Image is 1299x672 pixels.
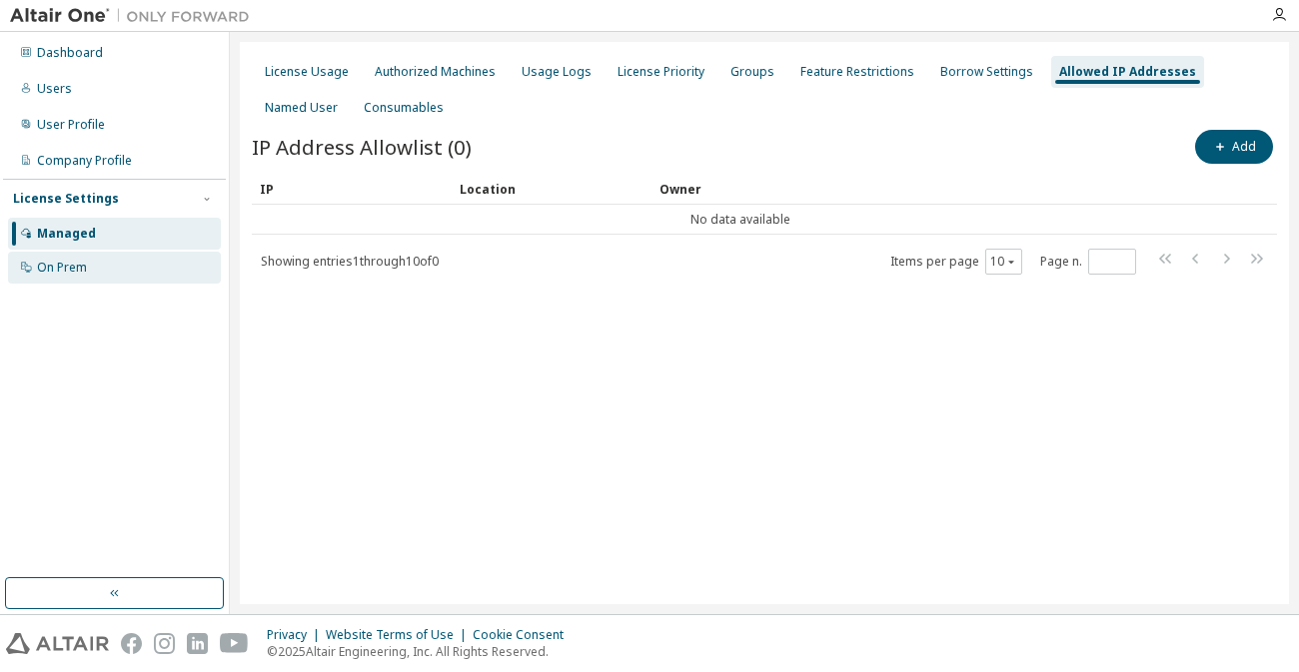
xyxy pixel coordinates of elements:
[37,117,105,133] div: User Profile
[267,643,576,660] p: © 2025 Altair Engineering, Inc. All Rights Reserved.
[522,64,592,80] div: Usage Logs
[265,64,349,80] div: License Usage
[1059,64,1196,80] div: Allowed IP Addresses
[1195,130,1273,164] button: Add
[261,253,439,270] span: Showing entries 1 through 10 of 0
[260,173,444,205] div: IP
[13,191,119,207] div: License Settings
[37,45,103,61] div: Dashboard
[473,627,576,643] div: Cookie Consent
[37,153,132,169] div: Company Profile
[37,226,96,242] div: Managed
[267,627,326,643] div: Privacy
[252,133,472,161] span: IP Address Allowlist (0)
[1040,249,1136,275] span: Page n.
[265,100,338,116] div: Named User
[6,633,109,654] img: altair_logo.svg
[37,260,87,276] div: On Prem
[990,254,1017,270] button: 10
[730,64,774,80] div: Groups
[37,81,72,97] div: Users
[890,249,1022,275] span: Items per page
[326,627,473,643] div: Website Terms of Use
[154,633,175,654] img: instagram.svg
[10,6,260,26] img: Altair One
[375,64,496,80] div: Authorized Machines
[659,173,1221,205] div: Owner
[618,64,704,80] div: License Priority
[940,64,1033,80] div: Borrow Settings
[800,64,914,80] div: Feature Restrictions
[364,100,444,116] div: Consumables
[121,633,142,654] img: facebook.svg
[460,173,644,205] div: Location
[252,205,1229,235] td: No data available
[220,633,249,654] img: youtube.svg
[187,633,208,654] img: linkedin.svg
